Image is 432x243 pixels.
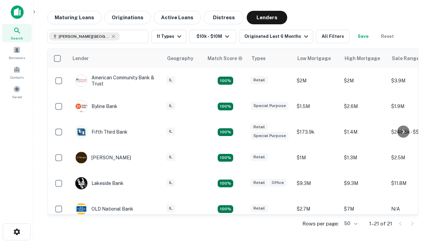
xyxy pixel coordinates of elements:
[302,220,339,228] p: Rows per page:
[218,154,233,162] div: Matching Properties: 2, hasApolloMatch: undefined
[251,205,268,212] div: Retail
[9,55,25,60] span: Borrowers
[251,123,268,131] div: Retail
[247,11,287,24] button: Lenders
[11,35,23,41] span: Search
[2,44,32,62] a: Borrowers
[293,93,341,119] td: $1.5M
[239,30,313,43] button: Originated Last 6 Months
[208,55,241,62] h6: Match Score
[251,179,268,187] div: Retail
[76,75,87,86] img: picture
[2,63,32,81] a: Contacts
[218,205,233,213] div: Matching Properties: 2, hasApolloMatch: undefined
[341,119,388,145] td: $1.4M
[166,205,175,212] div: IL
[76,152,87,163] img: picture
[166,179,175,187] div: IL
[369,220,392,228] p: 1–21 of 21
[163,49,204,68] th: Geography
[10,75,24,80] span: Contacts
[341,196,388,222] td: $7M
[341,170,388,196] td: $9.3M
[154,11,201,24] button: Active Loans
[316,30,350,43] button: All Filters
[204,11,244,24] button: Distress
[78,180,84,187] p: L B
[293,68,341,93] td: $2M
[251,76,268,84] div: Retail
[293,119,341,145] td: $173.9k
[167,54,193,62] div: Geography
[342,219,358,228] div: 50
[166,102,175,110] div: IL
[293,196,341,222] td: $2.7M
[218,77,233,85] div: Matching Properties: 2, hasApolloMatch: undefined
[75,126,128,138] div: Fifth Third Bank
[11,5,24,19] img: capitalize-icon.png
[392,54,419,62] div: Sale Range
[251,153,268,161] div: Retail
[377,30,398,43] button: Reset
[293,145,341,170] td: $1M
[166,153,175,161] div: IL
[75,100,117,112] div: Byline Bank
[341,68,388,93] td: $2M
[398,189,432,221] iframe: Chat Widget
[69,49,163,68] th: Lender
[269,179,287,187] div: Office
[75,177,124,189] div: Lakeside Bank
[218,128,233,136] div: Matching Properties: 2, hasApolloMatch: undefined
[247,49,293,68] th: Types
[345,54,380,62] div: High Mortgage
[251,54,266,62] div: Types
[104,11,151,24] button: Originations
[218,180,233,188] div: Matching Properties: 3, hasApolloMatch: undefined
[251,132,289,140] div: Special Purpose
[341,49,388,68] th: High Mortgage
[59,33,109,39] span: [PERSON_NAME][GEOGRAPHIC_DATA], [GEOGRAPHIC_DATA]
[151,30,186,43] button: 11 Types
[2,24,32,42] a: Search
[12,94,22,100] span: Saved
[76,126,87,138] img: picture
[218,103,233,111] div: Matching Properties: 3, hasApolloMatch: undefined
[189,30,236,43] button: $10k - $10M
[76,101,87,112] img: picture
[341,93,388,119] td: $2.6M
[293,49,341,68] th: Low Mortgage
[47,11,102,24] button: Maturing Loans
[352,30,374,43] button: Save your search to get updates of matches that match your search criteria.
[2,83,32,101] a: Saved
[166,76,175,84] div: IL
[73,54,89,62] div: Lender
[76,203,87,215] img: picture
[166,128,175,135] div: IL
[244,32,310,40] div: Originated Last 6 Months
[204,49,247,68] th: Capitalize uses an advanced AI algorithm to match your search with the best lender. The match sco...
[297,54,331,62] div: Low Mortgage
[75,152,131,164] div: [PERSON_NAME]
[251,102,289,110] div: Special Purpose
[293,170,341,196] td: $9.3M
[75,75,156,87] div: American Community Bank & Trust
[75,203,133,215] div: OLD National Bank
[208,55,243,62] div: Capitalize uses an advanced AI algorithm to match your search with the best lender. The match sco...
[341,145,388,170] td: $1.3M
